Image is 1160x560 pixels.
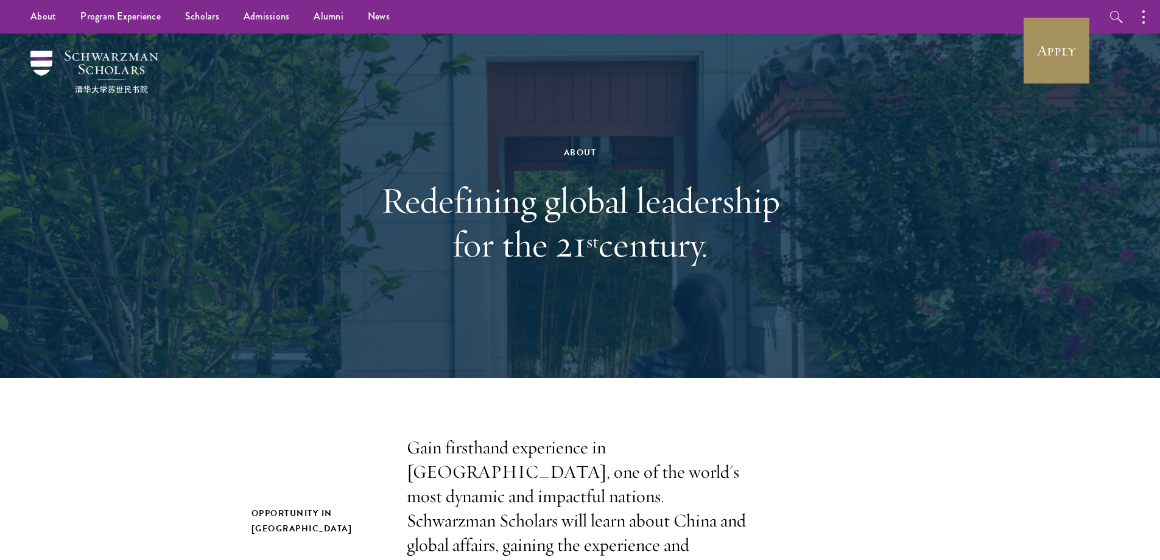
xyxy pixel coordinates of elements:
h2: Opportunity in [GEOGRAPHIC_DATA] [251,506,382,536]
a: Apply [1022,16,1091,85]
h1: Redefining global leadership for the 21 century. [370,179,790,266]
sup: st [586,230,599,253]
div: About [370,145,790,160]
img: Schwarzman Scholars [30,51,158,93]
